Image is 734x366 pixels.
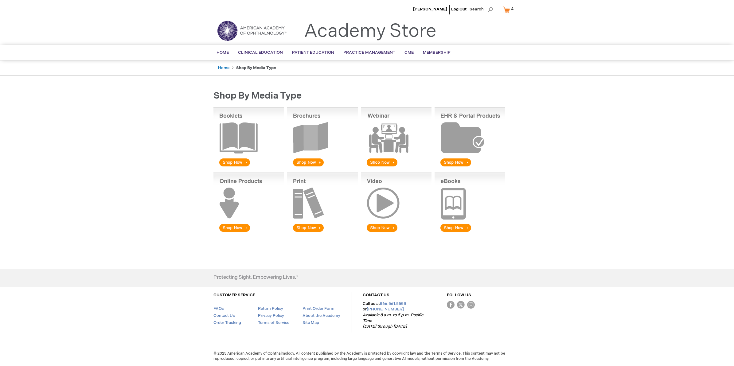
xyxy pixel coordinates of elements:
a: Order Tracking [213,320,241,325]
a: CONTACT US [363,293,389,298]
span: Patient Education [292,50,334,55]
a: 4 [502,4,517,15]
span: Search [470,3,493,15]
a: EHR & Portal Products [435,164,505,169]
em: Available 8 a.m. to 5 p.m. Pacific Time [DATE] through [DATE] [363,313,423,329]
a: CUSTOMER SERVICE [213,293,255,298]
strong: Shop by Media Type [236,65,276,70]
span: 4 [511,6,513,11]
a: [PERSON_NAME] [413,7,447,12]
a: 866.561.8558 [380,301,406,306]
img: EHR & Portal Products [435,107,505,168]
span: Shop by Media Type [213,90,302,101]
img: Webinar [361,107,431,168]
h4: Protecting Sight. Empowering Lives.® [213,275,298,280]
img: Booklets [213,107,284,168]
a: Terms of Service [258,320,289,325]
a: Privacy Policy [258,313,284,318]
a: Academy Store [304,20,436,42]
a: Booklets [213,164,284,169]
img: instagram [467,301,475,309]
img: Video [361,173,431,233]
a: Return Policy [258,306,283,311]
a: Log Out [451,7,467,12]
a: Print [287,229,358,234]
a: Contact Us [213,313,235,318]
span: Practice Management [343,50,395,55]
a: [PHONE_NUMBER] [367,307,404,312]
a: FOLLOW US [447,293,471,298]
p: Call us at or [363,301,425,329]
a: Print Order Form [303,306,334,311]
a: Webinar [361,164,431,169]
a: FAQs [213,306,224,311]
img: Facebook [447,301,455,309]
img: Twitter [457,301,465,309]
a: Video [361,229,431,234]
span: CME [404,50,414,55]
img: Online [213,173,284,233]
a: Online Products [213,229,284,234]
a: eBook [435,229,505,234]
span: Home [217,50,229,55]
a: Site Map [303,320,319,325]
a: Home [218,65,229,70]
img: Brochures [287,107,358,168]
a: Brochures [287,164,358,169]
img: Print [287,173,358,233]
img: eBook [435,173,505,233]
span: Clinical Education [238,50,283,55]
span: Membership [423,50,451,55]
a: About the Academy [303,313,340,318]
span: © 2025 American Academy of Ophthalmology. All content published by the Academy is protected by co... [209,351,525,361]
